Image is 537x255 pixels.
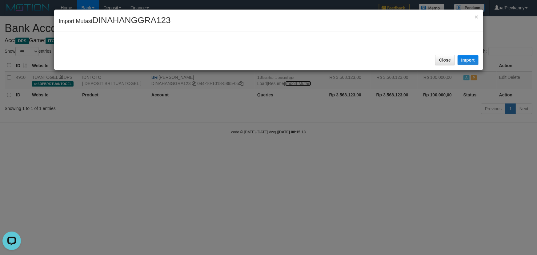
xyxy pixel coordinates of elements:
button: Close [475,14,478,20]
span: DINAHANGGRA123 [92,15,171,25]
button: Open LiveChat chat widget [2,2,21,21]
span: × [475,13,478,20]
button: Import [458,55,479,65]
button: Close [435,55,455,65]
span: Import Mutasi [59,18,171,24]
